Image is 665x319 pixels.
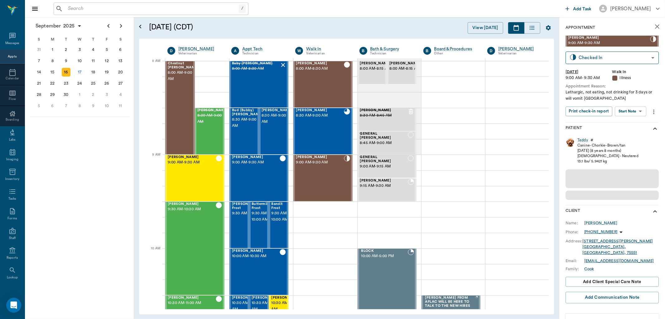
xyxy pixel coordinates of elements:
div: Monday, October 6, 2025 [48,102,57,110]
span: [PERSON_NAME] [360,108,408,112]
div: Lethargic, not eating, not drinking for 3 days or will vomit [GEOGRAPHIC_DATA] [566,89,659,101]
div: Tuesday, September 23, 2025 [62,79,70,88]
div: Open Intercom Messenger [6,298,21,313]
span: 9:00 AM - 9:30 AM [168,159,216,166]
div: M [46,35,60,44]
span: Baby [PERSON_NAME] [232,62,280,66]
div: / [239,4,246,13]
div: CHECKED_OUT, 9:00 AM - 9:30 AM [229,155,288,202]
div: F [100,35,114,44]
span: 8:30 AM - 8:45 AM [360,112,408,119]
span: 8:30 AM - 9:00 AM [232,117,263,129]
span: 8:00 AM - 8:15 AM [360,66,391,72]
div: W [73,35,87,44]
div: CHECKED_OUT, 8:00 AM - 8:15 AM [387,61,417,84]
a: Appt Tech [242,46,286,52]
div: Saturday, October 4, 2025 [116,90,125,99]
div: Thursday, October 2, 2025 [89,90,98,99]
div: Thursday, September 18, 2025 [89,68,98,77]
div: Wednesday, September 24, 2025 [75,79,84,88]
div: Tasks [8,197,16,201]
span: [PERSON_NAME] [232,249,280,253]
div: Technician [370,51,414,56]
div: Name: [566,220,584,226]
div: Veterinarian [498,51,542,56]
div: Sunday, September 7, 2025 [35,57,43,65]
span: [PERSON_NAME] [262,108,293,112]
div: S [32,35,46,44]
div: Cook [584,266,594,272]
button: Close drawer [29,2,41,15]
a: [PERSON_NAME] [584,220,617,226]
div: T [59,35,73,44]
span: September [34,22,62,30]
p: Client [566,208,580,215]
span: Bandit Frost [271,202,288,210]
div: Board &Procedures [434,46,478,52]
div: A [231,47,239,55]
div: Staff [9,236,16,241]
button: close [651,20,663,33]
div: Saturday, September 20, 2025 [116,68,125,77]
div: 9 AM [144,152,160,167]
button: Add Communication Note [566,292,659,303]
div: 8 AM [144,58,160,73]
span: [PERSON_NAME] [360,179,408,183]
div: B [423,47,431,55]
span: [PERSON_NAME] [296,62,344,66]
div: CHECKED_OUT, 8:00 AM - 8:15 AM [358,61,387,84]
button: Next page [115,20,127,32]
span: [PERSON_NAME] [296,155,344,159]
div: CHECKED_OUT, 9:30 AM - 10:30 AM [165,202,224,295]
span: 10:30 AM - 11:00 AM [232,300,263,312]
button: View [DATE] [468,22,503,34]
div: Thursday, October 9, 2025 [89,102,98,110]
p: Patient [566,125,582,132]
div: Veterinarian [306,51,350,56]
span: 9:00 AM - 9:30 AM [296,159,344,166]
div: Sunday, September 21, 2025 [35,79,43,88]
div: Sunday, August 31, 2025 [35,45,43,54]
div: Friday, September 26, 2025 [103,79,111,88]
div: Tuesday, September 2, 2025 [62,45,70,54]
div: CHECKED_OUT, 9:30 AM - 10:00 AM [229,202,249,248]
div: [DEMOGRAPHIC_DATA] - Neutered [577,153,638,159]
div: [DATE] (8 years 8 months) [577,148,638,153]
div: Teddy [577,137,588,143]
div: Illness [612,75,659,81]
div: Friday, October 3, 2025 [103,90,111,99]
div: READY_TO_CHECKOUT, 8:30 AM - 9:00 AM [293,108,352,155]
div: Appts [8,54,17,59]
img: Profile Image [566,137,575,147]
button: Add Task [563,3,594,14]
div: CHECKED_OUT, 10:00 AM - 10:30 AM [229,248,288,295]
span: [PERSON_NAME]/Spookey Frost [232,202,280,210]
span: 9:00 AM - 9:15 AM [360,163,408,170]
svg: show more [651,208,659,215]
div: CHECKED_OUT, 9:00 AM - 9:30 AM [165,155,224,202]
div: BOOKED, 9:15 AM - 9:30 AM [358,178,417,202]
button: Open calendar [137,15,144,39]
span: 9:00 AM - 9:30 AM [232,159,280,166]
div: Sunday, October 5, 2025 [35,102,43,110]
span: 8:00 AM - 8:30 AM [232,66,280,72]
a: [STREET_ADDRESS][PERSON_NAME][GEOGRAPHIC_DATA], [GEOGRAPHIC_DATA], 75551 [582,239,653,255]
div: Sunday, September 14, 2025 [35,68,43,77]
div: Other [434,51,478,56]
div: Wednesday, September 3, 2025 [75,45,84,54]
div: [PERSON_NAME] [610,5,651,12]
div: Friday, September 5, 2025 [103,45,111,54]
div: Saturday, September 27, 2025 [116,79,125,88]
span: 2025 [62,22,76,30]
span: [PERSON_NAME] [168,202,216,206]
a: Walk In [306,46,350,52]
span: [PERSON_NAME] [197,108,229,112]
div: [PERSON_NAME] [178,46,222,52]
div: CHECKED_IN, 9:00 AM - 9:30 AM [293,155,352,202]
div: Tuesday, September 9, 2025 [62,57,70,65]
div: Technician [242,51,286,56]
span: 9:00 AM - 9:30 AM [568,40,650,46]
div: Start Note [619,108,637,115]
span: 9:30 AM - 10:30 AM [168,206,216,212]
